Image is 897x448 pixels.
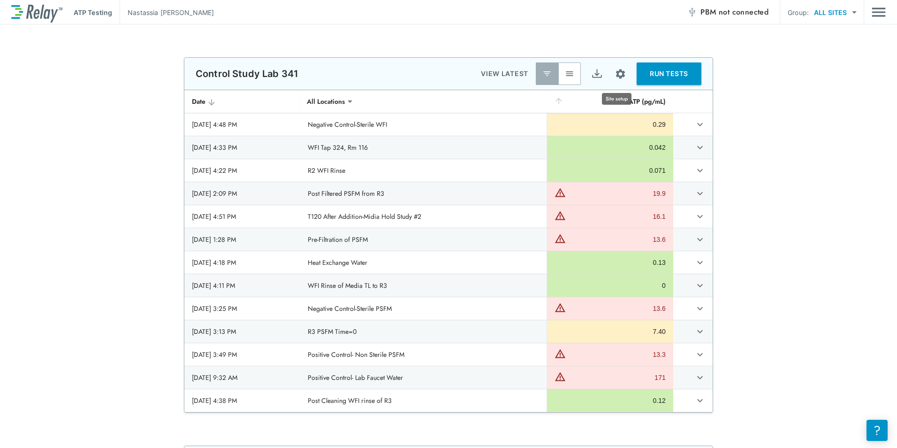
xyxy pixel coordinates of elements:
td: T120 After Addition-Midia Hold Study #2 [300,205,547,228]
div: Site setup [602,93,631,105]
button: expand row [692,209,708,224]
td: WFI Tap 324, Rm 116 [300,136,547,159]
th: Date [184,90,300,113]
div: [DATE] 4:51 PM [192,212,293,221]
td: Post Cleaning WFI rinse of R3 [300,389,547,412]
div: [DATE] 4:18 PM [192,258,293,267]
img: Latest [542,69,552,78]
td: Positive Control- Lab Faucet Water [300,366,547,389]
div: 0.12 [555,396,666,405]
button: expand row [692,301,708,317]
div: 13.6 [568,304,666,313]
p: Control Study Lab 341 [196,68,298,79]
table: sticky table [184,90,713,412]
p: ATP Testing [74,8,112,17]
div: [DATE] 3:13 PM [192,327,293,336]
img: Settings Icon [615,68,626,80]
td: Negative Control-Sterile WFI [300,113,547,136]
p: Group: [788,8,809,17]
div: 0.13 [555,258,666,267]
div: 19.9 [568,189,666,198]
img: Export Icon [591,68,603,80]
td: R3 PSFM Time=0 [300,320,547,343]
div: 16.1 [568,212,666,221]
td: Heat Exchange Water [300,251,547,274]
button: expand row [692,324,708,340]
p: Nastassia [PERSON_NAME] [128,8,214,17]
div: 0.071 [555,166,666,175]
img: Drawer Icon [872,3,886,21]
div: 13.3 [568,350,666,359]
div: 13.6 [568,235,666,244]
button: expand row [692,278,708,294]
div: [DATE] 4:22 PM [192,166,293,175]
p: VIEW LATEST [481,68,528,79]
button: expand row [692,255,708,270]
td: Post Filtered PSFM from R3 [300,182,547,205]
td: R2 WFI Rinse [300,159,547,182]
button: expand row [692,232,708,247]
div: [DATE] 2:09 PM [192,189,293,198]
button: expand row [692,139,708,155]
span: PBM [700,6,768,19]
div: [DATE] 3:25 PM [192,304,293,313]
img: Warning [555,371,566,382]
div: cATP (pg/mL) [554,96,666,107]
button: Export [585,62,608,85]
button: RUN TESTS [637,62,701,85]
div: [DATE] 4:48 PM [192,120,293,129]
button: Site setup [608,62,633,86]
button: expand row [692,393,708,409]
div: 0.29 [555,120,666,129]
td: Positive Control- Non Sterile PSFM [300,343,547,366]
td: Negative Control-Sterile PSFM [300,297,547,320]
div: All Locations [300,92,351,111]
div: [DATE] 1:28 PM [192,235,293,244]
img: LuminUltra Relay [11,2,62,23]
button: expand row [692,347,708,363]
div: 0.042 [555,143,666,152]
div: [DATE] 4:11 PM [192,281,293,290]
button: PBM not connected [684,3,772,22]
div: [DATE] 9:32 AM [192,373,293,382]
span: not connected [719,7,768,17]
div: 0 [555,281,666,290]
button: expand row [692,185,708,201]
img: Warning [555,302,566,313]
td: Pre-Filtration of PSFM [300,228,547,251]
img: Offline Icon [687,8,697,17]
button: expand row [692,162,708,178]
div: [DATE] 3:49 PM [192,350,293,359]
button: expand row [692,370,708,386]
div: [DATE] 4:38 PM [192,396,293,405]
div: [DATE] 4:33 PM [192,143,293,152]
img: Warning [555,187,566,198]
img: Warning [555,348,566,359]
div: 7.40 [555,327,666,336]
td: WFI Rinse of Media TL to R3 [300,274,547,297]
div: 171 [568,373,666,382]
img: Warning [555,210,566,221]
button: Main menu [872,3,886,21]
button: expand row [692,116,708,132]
img: Warning [555,233,566,244]
img: View All [565,69,574,78]
iframe: Resource center [867,420,888,441]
